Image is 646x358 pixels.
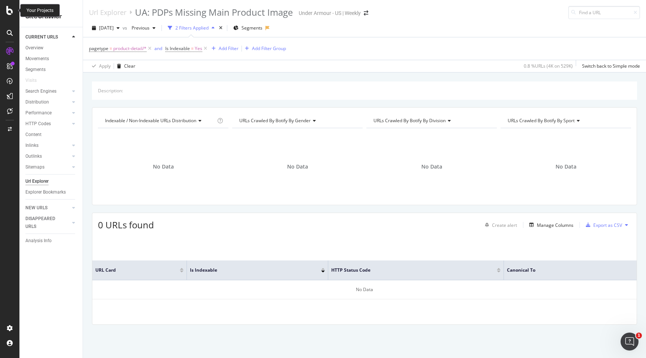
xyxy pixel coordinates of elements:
span: = [110,45,112,52]
a: Segments [25,66,77,74]
div: Analysis Info [25,237,52,245]
span: URLs Crawled By Botify By gender [239,117,311,124]
iframe: Intercom live chat [621,333,639,351]
div: UA: PDPs Missing Main Product Image [135,6,293,19]
a: Movements [25,55,77,63]
div: Manage Columns [537,222,573,228]
span: Indexable / Non-Indexable URLs distribution [105,117,196,124]
div: arrow-right-arrow-left [364,10,368,16]
button: Clear [114,60,135,72]
div: Performance [25,109,52,117]
button: Manage Columns [526,220,573,229]
span: No Data [153,163,174,170]
a: Explorer Bookmarks [25,188,77,196]
button: Switch back to Simple mode [579,60,640,72]
div: Your Projects [27,7,53,14]
button: Add Filter [209,44,239,53]
a: Overview [25,44,77,52]
div: NEW URLS [25,204,47,212]
span: Yes [195,43,202,54]
div: Visits [25,77,37,84]
button: Create alert [482,219,517,231]
button: and [154,45,162,52]
div: CURRENT URLS [25,33,58,41]
div: Under Armour - US | Weekly [299,9,361,17]
div: Export as CSV [593,222,622,228]
span: URL Card [95,267,178,274]
span: Is Indexable [165,45,190,52]
div: HTTP Codes [25,120,51,128]
div: Url Explorer [25,178,49,185]
div: Outlinks [25,152,42,160]
span: No Data [287,163,308,170]
a: Outlinks [25,152,70,160]
span: Previous [129,25,150,31]
button: Add Filter Group [242,44,286,53]
h4: URLs Crawled By Botify By sport [506,115,624,127]
h4: URLs Crawled By Botify By gender [238,115,356,127]
a: Search Engines [25,87,70,95]
button: Export as CSV [583,219,622,231]
a: Performance [25,109,70,117]
div: Apply [99,63,111,69]
a: Sitemaps [25,163,70,171]
button: Apply [89,60,111,72]
div: Search Engines [25,87,56,95]
button: 2 Filters Applied [165,22,218,34]
div: Explorer Bookmarks [25,188,66,196]
div: Segments [25,66,46,74]
div: 0.8 % URLs ( 4K on 529K ) [524,63,573,69]
div: DISAPPEARED URLS [25,215,63,231]
a: Inlinks [25,142,70,149]
span: 2024 Feb. 28th [99,25,114,31]
div: Add Filter [219,45,239,52]
span: HTTP Status Code [331,267,486,274]
span: No Data [421,163,442,170]
h4: URLs Crawled By Botify By division [372,115,490,127]
span: Canonical To [507,267,622,274]
div: Distribution [25,98,49,106]
span: URLs Crawled By Botify By division [373,117,446,124]
span: No Data [556,163,576,170]
span: 0 URLs found [98,219,154,231]
div: Inlinks [25,142,39,149]
a: Content [25,131,77,139]
div: Sitemaps [25,163,44,171]
div: Create alert [492,222,517,228]
button: Segments [230,22,265,34]
div: No Data [92,280,637,299]
a: CURRENT URLS [25,33,70,41]
span: vs [123,25,129,31]
span: 1 [636,333,642,339]
a: DISAPPEARED URLS [25,215,70,231]
button: [DATE] [89,22,123,34]
span: = [191,45,194,52]
div: Content [25,131,41,139]
a: HTTP Codes [25,120,70,128]
div: Add Filter Group [252,45,286,52]
div: times [218,24,224,32]
div: Switch back to Simple mode [582,63,640,69]
a: Distribution [25,98,70,106]
div: Overview [25,44,43,52]
button: Previous [129,22,159,34]
span: URLs Crawled By Botify By sport [508,117,575,124]
span: product-detail/* [113,43,147,54]
a: Url Explorer [89,8,126,16]
span: Is Indexable [190,267,310,274]
input: Find a URL [568,6,640,19]
a: Analysis Info [25,237,77,245]
div: Description: [98,87,123,94]
h4: Indexable / Non-Indexable URLs Distribution [104,115,216,127]
span: Segments [242,25,262,31]
div: Clear [124,63,135,69]
a: Visits [25,77,44,84]
a: Url Explorer [25,178,77,185]
div: Movements [25,55,49,63]
a: NEW URLS [25,204,70,212]
div: 2 Filters Applied [175,25,209,31]
span: pagetype [89,45,108,52]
